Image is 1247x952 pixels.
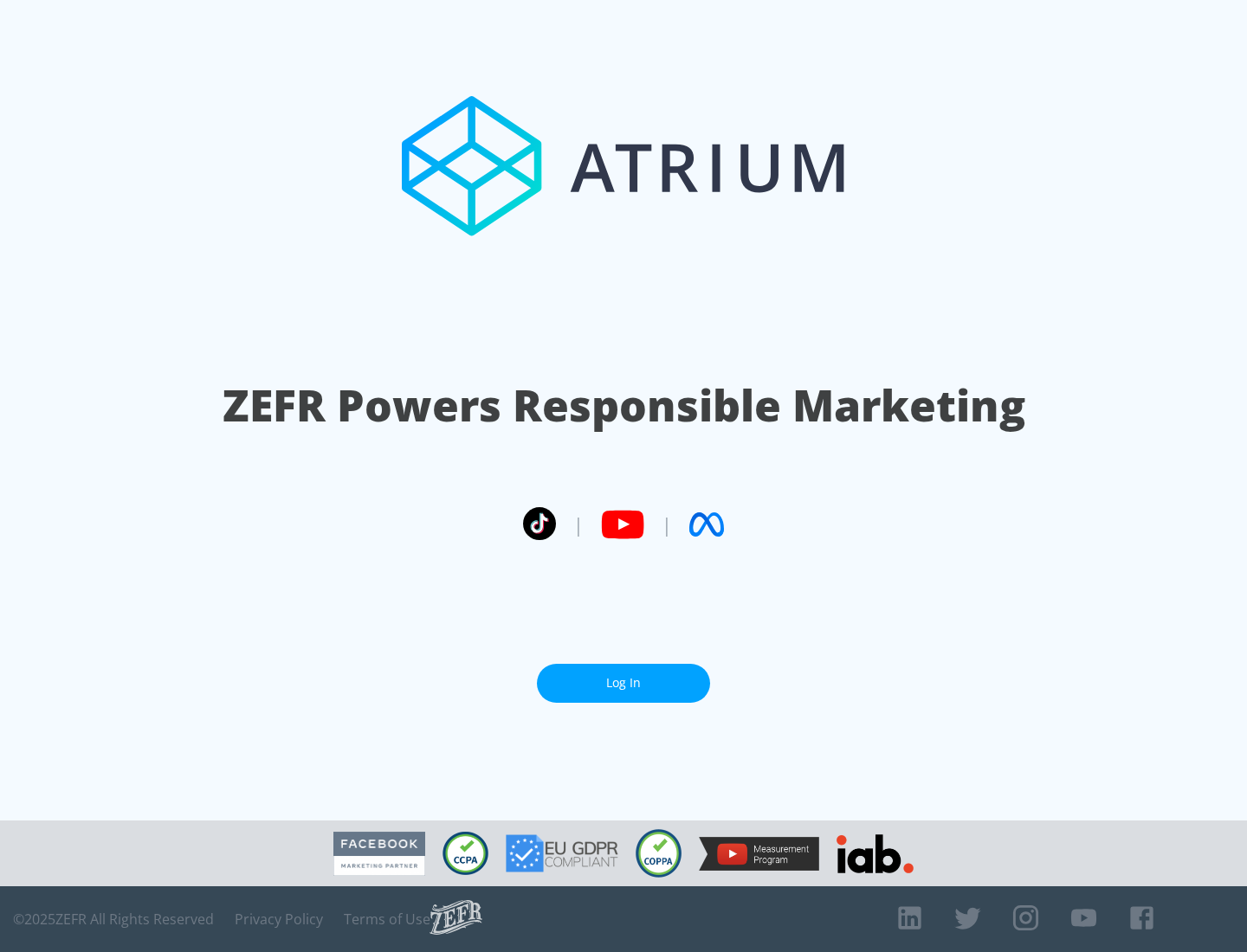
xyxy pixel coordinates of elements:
img: COPPA Compliant [636,829,682,878]
img: CCPA Compliant [443,832,488,875]
span: | [662,511,672,537]
h1: ZEFR Powers Responsible Marketing [223,376,1025,435]
a: Log In [537,664,710,703]
a: Privacy Policy [235,910,323,928]
img: Facebook Marketing Partner [333,832,425,876]
img: IAB [837,834,914,873]
img: GDPR Compliant [506,834,618,872]
span: © 2025 ZEFR All Rights Reserved [13,910,214,928]
a: Terms of Use [344,910,430,928]
span: | [573,511,584,537]
img: YouTube Measurement Program [699,837,819,871]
